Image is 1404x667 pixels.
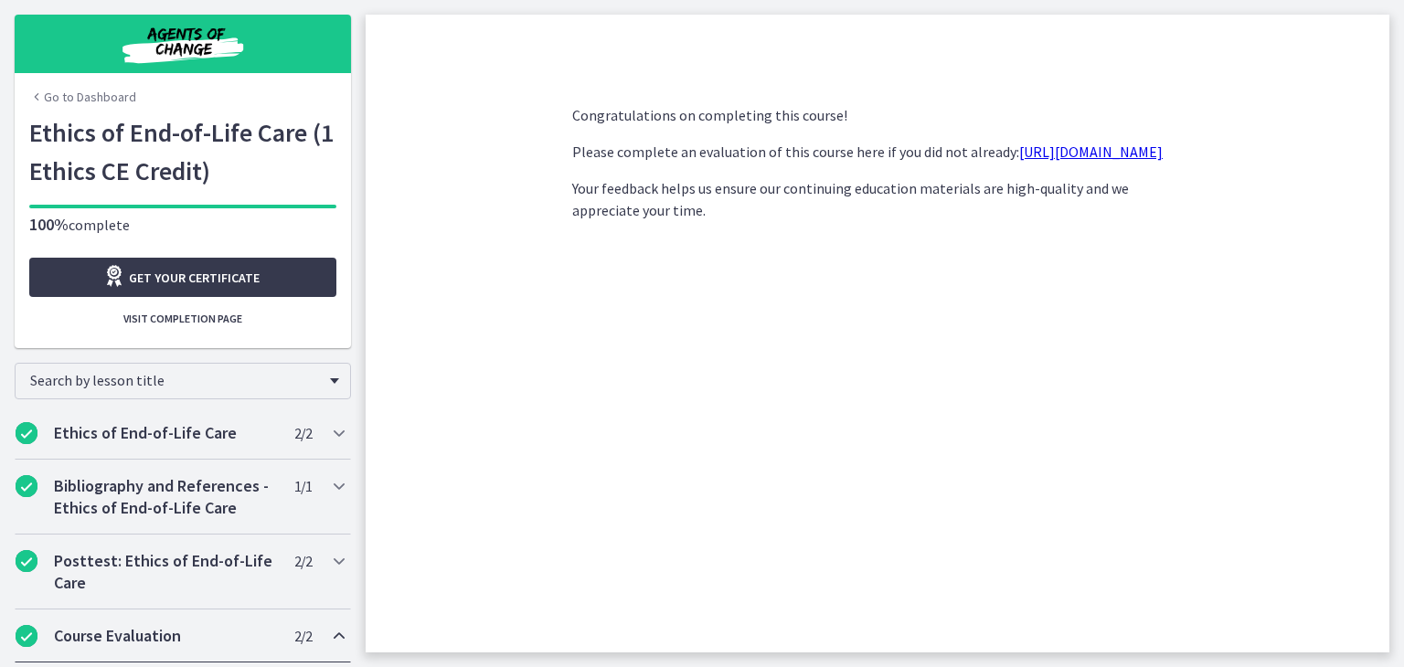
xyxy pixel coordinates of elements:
span: Get your certificate [129,267,260,289]
p: Congratulations on completing this course! [572,104,1183,126]
i: Completed [16,422,37,444]
span: 2 / 2 [294,625,312,647]
i: Completed [16,475,37,497]
a: [URL][DOMAIN_NAME] [1019,143,1163,161]
h2: Bibliography and References - Ethics of End-of-Life Care [54,475,277,519]
span: 2 / 2 [294,550,312,572]
span: Search by lesson title [30,371,321,389]
span: 2 / 2 [294,422,312,444]
h1: Ethics of End-of-Life Care (1 Ethics CE Credit) [29,113,336,190]
i: Opens in a new window [103,265,129,287]
button: Visit completion page [29,304,336,333]
h2: Ethics of End-of-Life Care [54,422,277,444]
a: Go to Dashboard [29,88,136,106]
span: 100% [29,214,69,235]
h2: Course Evaluation [54,625,277,647]
p: Please complete an evaluation of this course here if you did not already: [572,141,1183,163]
img: Agents of Change Social Work Test Prep [73,22,292,66]
p: complete [29,214,336,236]
h2: Posttest: Ethics of End-of-Life Care [54,550,277,594]
p: Your feedback helps us ensure our continuing education materials are high-quality and we apprecia... [572,177,1183,221]
div: Search by lesson title [15,363,351,399]
a: Get your certificate [29,258,336,297]
i: Completed [16,625,37,647]
span: Visit completion page [123,312,242,326]
i: Completed [16,550,37,572]
span: 1 / 1 [294,475,312,497]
